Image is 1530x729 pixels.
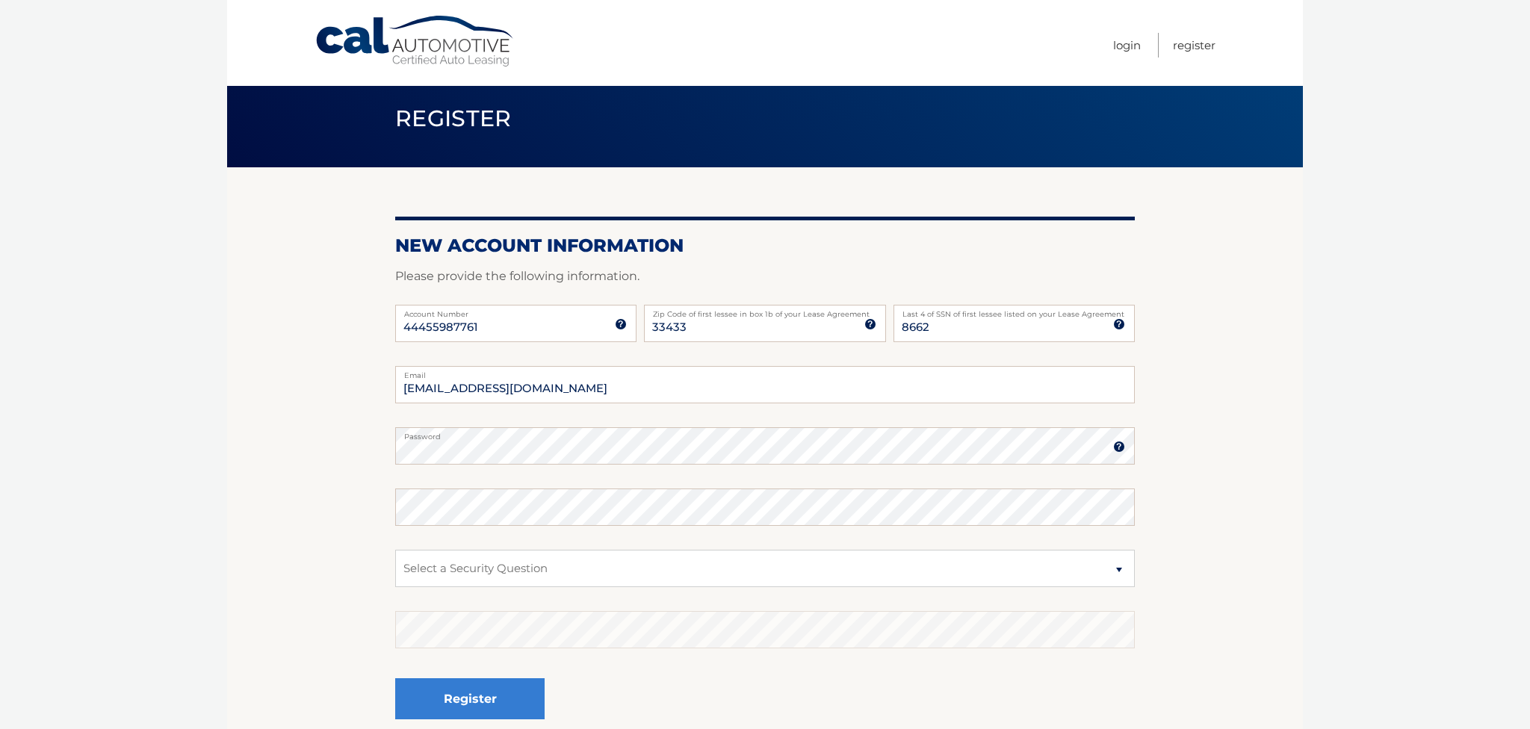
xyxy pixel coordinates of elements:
a: Register [1173,33,1215,58]
label: Account Number [395,305,637,317]
img: tooltip.svg [1113,441,1125,453]
a: Cal Automotive [315,15,516,68]
input: Zip Code [644,305,885,342]
label: Zip Code of first lessee in box 1b of your Lease Agreement [644,305,885,317]
span: Register [395,105,512,132]
input: SSN or EIN (last 4 digits only) [893,305,1135,342]
img: tooltip.svg [1113,318,1125,330]
label: Email [395,366,1135,378]
p: Please provide the following information. [395,266,1135,287]
img: tooltip.svg [615,318,627,330]
img: tooltip.svg [864,318,876,330]
input: Account Number [395,305,637,342]
a: Login [1113,33,1141,58]
h2: New Account Information [395,235,1135,257]
label: Last 4 of SSN of first lessee listed on your Lease Agreement [893,305,1135,317]
label: Password [395,427,1135,439]
button: Register [395,678,545,719]
input: Email [395,366,1135,403]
